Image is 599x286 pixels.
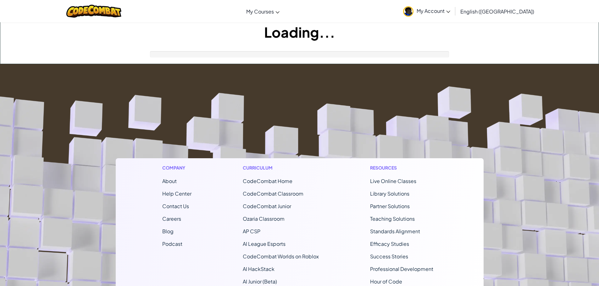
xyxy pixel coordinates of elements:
[400,1,453,21] a: My Account
[0,22,599,42] h1: Loading...
[370,203,410,209] a: Partner Solutions
[243,190,303,197] a: CodeCombat Classroom
[370,253,408,260] a: Success Stories
[370,165,437,171] h1: Resources
[243,3,283,20] a: My Courses
[243,215,285,222] a: Ozaria Classroom
[403,6,413,17] img: avatar
[370,190,409,197] a: Library Solutions
[243,203,291,209] a: CodeCombat Junior
[370,215,415,222] a: Teaching Solutions
[162,228,174,235] a: Blog
[66,5,121,18] img: CodeCombat logo
[460,8,534,15] span: English ([GEOGRAPHIC_DATA])
[370,240,409,247] a: Efficacy Studies
[243,228,260,235] a: AP CSP
[370,278,402,285] a: Hour of Code
[162,190,191,197] a: Help Center
[162,178,177,184] a: About
[243,266,275,272] a: AI HackStack
[243,178,292,184] span: CodeCombat Home
[370,266,433,272] a: Professional Development
[162,165,191,171] h1: Company
[370,178,416,184] a: Live Online Classes
[417,8,450,14] span: My Account
[246,8,274,15] span: My Courses
[162,215,181,222] a: Careers
[162,240,182,247] a: Podcast
[243,253,319,260] a: CodeCombat Worlds on Roblox
[243,165,319,171] h1: Curriculum
[370,228,420,235] a: Standards Alignment
[457,3,537,20] a: English ([GEOGRAPHIC_DATA])
[243,278,277,285] a: AI Junior (Beta)
[162,203,189,209] span: Contact Us
[243,240,286,247] a: AI League Esports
